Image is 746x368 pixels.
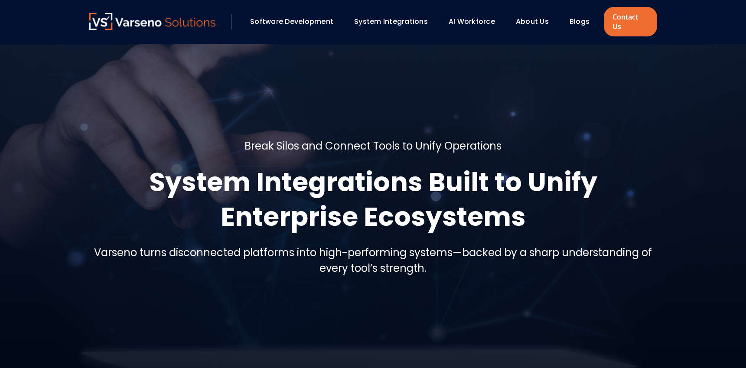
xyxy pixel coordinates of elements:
[89,13,216,30] img: Varseno Solutions – Product Engineering & IT Services
[246,14,345,29] div: Software Development
[89,245,657,276] h5: Varseno turns disconnected platforms into high-performing systems—backed by a sharp understanding...
[565,14,602,29] div: Blogs
[244,138,502,154] h5: Break Silos and Connect Tools to Unify Operations
[89,165,657,234] h1: System Integrations Built to Unify Enterprise Ecosystems
[570,16,590,26] a: Blogs
[604,7,657,36] a: Contact Us
[444,14,507,29] div: AI Workforce
[516,16,549,26] a: About Us
[449,16,495,26] a: AI Workforce
[354,16,428,26] a: System Integrations
[511,14,561,29] div: About Us
[350,14,440,29] div: System Integrations
[250,16,333,26] a: Software Development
